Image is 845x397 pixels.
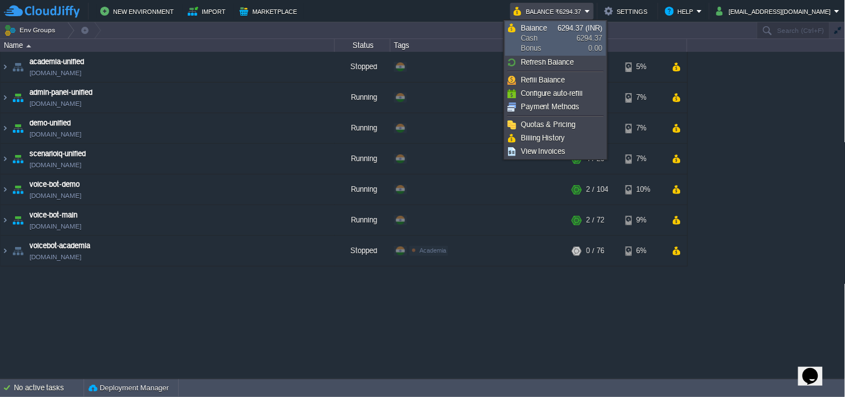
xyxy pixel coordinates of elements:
a: admin-panel-unified [30,87,92,98]
button: Balance ₹6294.37 [514,4,585,18]
img: AMDAwAAAACH5BAEAAAAALAAAAAABAAEAAAICRAEAOw== [10,175,26,205]
a: Refill Balance [506,74,605,86]
button: [EMAIL_ADDRESS][DOMAIN_NAME] [716,4,834,18]
div: Tags [391,39,568,52]
div: 0 / 76 [587,236,604,266]
img: AMDAwAAAACH5BAEAAAAALAAAAAABAAEAAAICRAEAOw== [10,205,26,235]
button: Marketplace [240,4,300,18]
span: 6294.37 0.00 [558,24,603,52]
img: AMDAwAAAACH5BAEAAAAALAAAAAABAAEAAAICRAEAOw== [26,45,31,47]
img: AMDAwAAAACH5BAEAAAAALAAAAAABAAEAAAICRAEAOw== [10,144,26,174]
div: Running [335,144,390,174]
img: CloudJiffy [4,4,80,18]
span: Balance [521,24,547,32]
span: Cash Bonus [521,23,558,54]
span: Quotas & Pricing [521,120,575,129]
a: Quotas & Pricing [506,119,605,131]
a: [DOMAIN_NAME] [30,251,81,263]
iframe: chat widget [798,352,834,386]
img: AMDAwAAAACH5BAEAAAAALAAAAAABAAEAAAICRAEAOw== [10,113,26,143]
div: 2 / 72 [587,205,604,235]
img: AMDAwAAAACH5BAEAAAAALAAAAAABAAEAAAICRAEAOw== [10,236,26,266]
button: Env Groups [4,22,59,38]
a: View Invoices [506,146,605,158]
a: voicebot-academia [30,240,90,251]
a: demo-unified [30,118,71,129]
div: Running [335,83,390,113]
span: View Invoices [521,147,566,156]
img: AMDAwAAAACH5BAEAAAAALAAAAAABAAEAAAICRAEAOw== [1,236,9,266]
a: [DOMAIN_NAME] [30,129,81,140]
div: Stopped [335,52,390,82]
div: Stopped [335,236,390,266]
span: Academia [419,247,446,254]
div: Running [335,175,390,205]
a: Billing History [506,132,605,144]
a: [DOMAIN_NAME] [30,190,81,201]
span: Payment Methods [521,103,580,111]
a: [DOMAIN_NAME] [30,98,81,109]
img: AMDAwAAAACH5BAEAAAAALAAAAAABAAEAAAICRAEAOw== [1,52,9,82]
div: 6% [626,236,662,266]
div: Usage [569,39,687,52]
a: Payment Methods [506,101,605,113]
div: 7% [626,144,662,174]
img: AMDAwAAAACH5BAEAAAAALAAAAAABAAEAAAICRAEAOw== [10,83,26,113]
div: 7% [626,113,662,143]
a: scenarioiq-unified [30,148,86,159]
div: Running [335,205,390,235]
span: Refill Balance [521,76,565,84]
a: BalanceCashBonus6294.37 (INR)6294.370.00 [506,22,605,55]
a: [DOMAIN_NAME] [30,159,81,171]
img: AMDAwAAAACH5BAEAAAAALAAAAAABAAEAAAICRAEAOw== [10,52,26,82]
div: No active tasks [14,379,84,397]
div: 2 / 104 [587,175,608,205]
button: Settings [604,4,651,18]
img: AMDAwAAAACH5BAEAAAAALAAAAAABAAEAAAICRAEAOw== [1,83,9,113]
div: 7% [626,83,662,113]
a: voice-bot-main [30,210,77,221]
div: 10% [626,175,662,205]
div: 9% [626,205,662,235]
img: AMDAwAAAACH5BAEAAAAALAAAAAABAAEAAAICRAEAOw== [1,175,9,205]
div: Running [335,113,390,143]
img: AMDAwAAAACH5BAEAAAAALAAAAAABAAEAAAICRAEAOw== [1,113,9,143]
span: Configure auto-refill [521,89,583,98]
div: Status [335,39,390,52]
div: Name [1,39,334,52]
button: Deployment Manager [89,383,169,394]
img: AMDAwAAAACH5BAEAAAAALAAAAAABAAEAAAICRAEAOw== [1,144,9,174]
span: Refresh Balance [521,58,574,66]
a: Refresh Balance [506,56,605,69]
span: 6294.37 (INR) [558,24,603,32]
a: Configure auto-refill [506,88,605,100]
a: academia-unified [30,56,84,67]
div: 5% [626,52,662,82]
a: [DOMAIN_NAME] [30,221,81,232]
button: Import [188,4,229,18]
button: New Environment [100,4,177,18]
a: voice-bot-demo [30,179,80,190]
button: Help [665,4,697,18]
span: Billing History [521,134,565,142]
a: [DOMAIN_NAME] [30,67,81,79]
img: AMDAwAAAACH5BAEAAAAALAAAAAABAAEAAAICRAEAOw== [1,205,9,235]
